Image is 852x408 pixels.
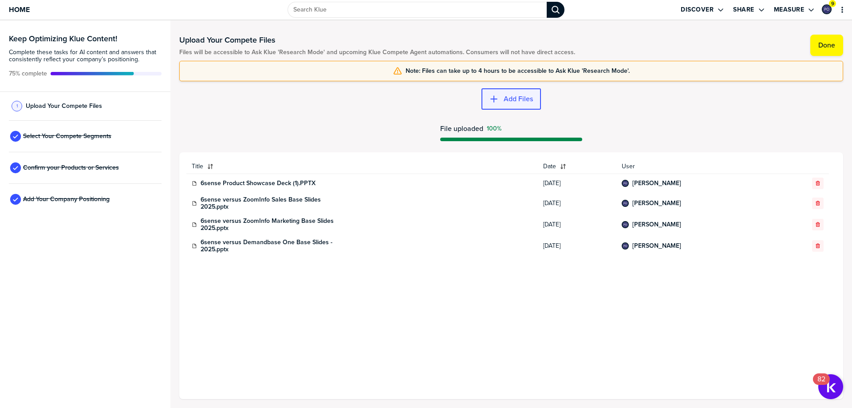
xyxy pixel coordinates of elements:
[632,200,681,207] a: [PERSON_NAME]
[192,163,203,170] span: Title
[201,239,334,253] a: 6sense versus Demandbase One Base Slides - 2025.pptx
[818,41,835,50] label: Done
[632,180,681,187] a: [PERSON_NAME]
[201,196,334,210] a: 6sense versus ZoomInfo Sales Base Slides 2025.pptx
[179,35,575,45] h1: Upload Your Compete Files
[26,103,102,110] span: Upload Your Compete Files
[543,221,611,228] span: [DATE]
[201,180,316,187] a: 6sense Product Showcase Deck (1).PPTX
[622,242,629,250] div: Paul Osmond
[487,125,501,132] span: Success
[831,0,834,7] span: 9
[9,70,47,77] span: Active
[818,374,843,399] button: Open Resource Center, 82 new notifications
[23,164,119,171] span: Confirm your Products or Services
[186,159,538,174] button: Title
[632,242,681,250] a: [PERSON_NAME]
[538,159,616,174] button: Date
[543,200,611,207] span: [DATE]
[9,35,162,43] h3: Keep Optimizing Klue Content!
[821,4,832,15] a: Edit Profile
[623,222,628,227] img: ac7920bb307c6acd971e846d848d23b7-sml.png
[23,196,110,203] span: Add Your Company Positioning
[822,4,832,14] div: Paul Osmond
[179,49,575,56] span: Files will be accessible to Ask Klue 'Research Mode' and upcoming Klue Compete Agent automations....
[440,125,483,132] span: File uploaded
[288,2,547,18] input: Search Klue
[817,379,825,391] div: 82
[543,163,556,170] span: Date
[481,88,541,110] button: Add Files
[632,221,681,228] a: [PERSON_NAME]
[543,242,611,250] span: [DATE]
[504,95,533,103] label: Add Files
[201,218,334,232] a: 6sense versus ZoomInfo Marketing Base Slides 2025.pptx
[622,200,629,207] div: Paul Osmond
[823,5,831,13] img: ac7920bb307c6acd971e846d848d23b7-sml.png
[623,201,628,206] img: ac7920bb307c6acd971e846d848d23b7-sml.png
[623,243,628,249] img: ac7920bb307c6acd971e846d848d23b7-sml.png
[9,49,162,63] span: Complete these tasks for AI content and answers that consistently reflect your company’s position...
[23,133,111,140] span: Select Your Compete Segments
[622,180,629,187] div: Paul Osmond
[547,2,564,18] div: Search Klue
[16,103,18,109] span: 1
[543,180,611,187] span: [DATE]
[623,181,628,186] img: ac7920bb307c6acd971e846d848d23b7-sml.png
[681,6,714,14] label: Discover
[733,6,754,14] label: Share
[406,67,630,75] span: Note: Files can take up to 4 hours to be accessible to Ask Klue 'Research Mode'.
[622,221,629,228] div: Paul Osmond
[622,163,773,170] span: User
[9,6,30,13] span: Home
[774,6,805,14] label: Measure
[810,35,843,56] button: Done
